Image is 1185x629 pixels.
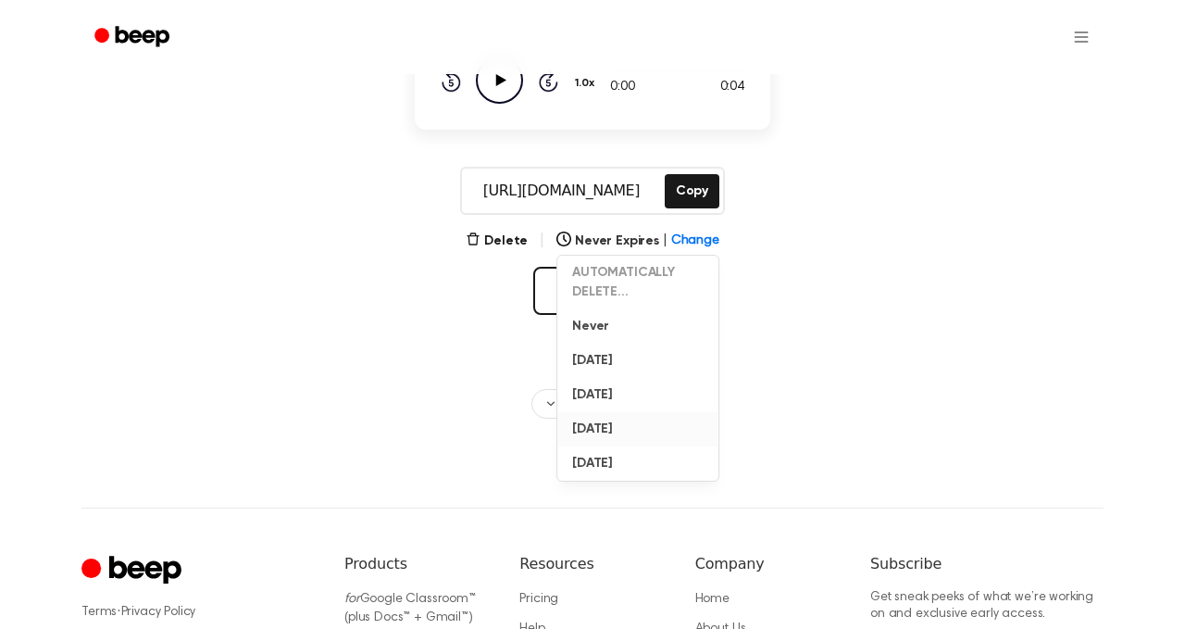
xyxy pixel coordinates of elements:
button: Record [533,267,651,315]
a: Privacy Policy [121,606,196,619]
button: AUTOMATICALLY DELETE... [557,256,718,309]
a: forGoogle Classroom™ (plus Docs™ + Gmail™) [344,593,476,624]
div: · [81,603,315,622]
button: 1.0x [573,68,601,99]
i: for [344,593,360,606]
p: Get sneak peeks of what we’re working on and exclusive early access. [870,590,1104,623]
button: Never [557,309,718,344]
span: 0:00 [610,78,634,97]
span: Change [671,232,719,251]
button: [DATE] [557,447,718,481]
button: Delete [466,232,528,251]
h6: Company [695,553,841,575]
button: [DATE] [557,412,718,447]
h6: Products [344,553,490,575]
button: [DATE] [557,378,718,412]
span: | [539,230,545,252]
button: [DATE] [557,344,718,378]
a: Pricing [519,593,558,606]
a: Terms [81,606,117,619]
button: Open menu [1059,15,1104,59]
button: Copy [665,174,719,208]
button: Recording History [531,389,654,419]
button: Never Expires|Change [556,232,719,251]
a: Home [695,593,730,606]
a: Beep [81,19,186,56]
span: 0:04 [720,78,744,97]
a: Cruip [81,553,186,589]
span: | [663,232,667,251]
h6: Subscribe [870,553,1104,575]
h6: Resources [519,553,665,575]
